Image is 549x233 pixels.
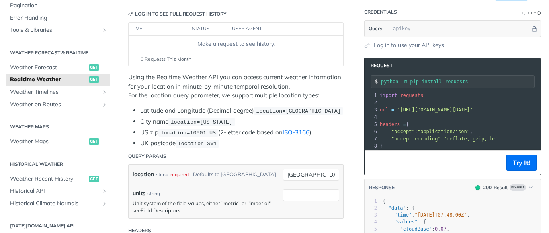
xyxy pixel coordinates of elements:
span: headers [380,122,400,127]
span: { [380,122,409,127]
input: apikey [389,21,530,37]
span: = [391,107,394,113]
div: required [170,169,189,180]
span: = [403,122,406,127]
button: Show subpages for Weather on Routes [101,101,108,108]
a: Historical APIShow subpages for Historical API [6,185,110,197]
div: 2 [365,99,378,106]
span: requests [400,93,424,98]
div: string [156,169,168,180]
i: Information [537,11,541,15]
span: "application/json" [418,129,470,134]
li: Latitude and Longitude (Decimal degree) [140,106,344,115]
p: Using the Realtime Weather API you can access current weather information for your location in mi... [128,73,344,100]
button: Copy to clipboard [369,157,380,169]
div: 1 [365,198,377,205]
span: Weather Recent History [10,175,87,183]
button: Hide [530,25,539,33]
div: 8 [365,142,378,150]
div: 3 [365,212,377,219]
span: get [89,76,99,83]
span: 0 Requests This Month [141,56,191,63]
button: Query [365,21,387,37]
div: 6 [365,128,378,135]
span: Request [367,62,393,69]
a: Weather Mapsget [6,136,110,148]
div: 200 - Result [483,184,508,191]
div: 5 [365,121,378,128]
a: Realtime Weatherget [6,74,110,86]
span: Historical Climate Normals [10,200,99,208]
span: : , [383,226,449,232]
button: 200200-ResultExample [471,184,537,192]
li: US zip (2-letter code based on ) [140,128,344,137]
button: Try It! [506,155,537,171]
span: "accept-encoding" [391,136,441,142]
a: Weather Forecastget [6,62,110,74]
span: Weather on Routes [10,101,99,109]
span: Pagination [10,2,108,10]
span: 200 [475,185,480,190]
span: Weather Forecast [10,64,87,72]
div: 1 [365,92,378,99]
div: string [147,190,160,197]
span: Realtime Weather [10,76,87,84]
label: location [133,169,154,180]
span: get [89,138,99,145]
span: Historical API [10,187,99,195]
span: Example [510,184,526,191]
div: Credentials [364,8,397,16]
div: Make a request to see history. [132,40,340,48]
div: Log in to see full request history [128,10,227,18]
span: "data" [388,205,406,211]
span: "deflate, gzip, br" [444,136,499,142]
span: location=[US_STATE] [170,119,232,125]
th: time [129,23,189,35]
li: City name [140,117,344,126]
button: Show subpages for Historical Climate Normals [101,200,108,207]
span: } [380,143,383,149]
div: Defaults to [GEOGRAPHIC_DATA] [193,169,276,180]
a: Error Handling [6,12,110,24]
h2: Historical Weather [6,161,110,168]
a: Tools & LibrariesShow subpages for Tools & Libraries [6,24,110,36]
div: 4 [365,219,377,225]
div: 5 [365,226,377,233]
span: get [89,176,99,182]
span: Error Handling [10,14,108,22]
span: Query [369,25,383,32]
span: location=[GEOGRAPHIC_DATA] [256,108,341,114]
span: : { [383,219,426,225]
button: Show subpages for Historical API [101,188,108,194]
div: 3 [365,106,378,113]
a: Weather Recent Historyget [6,173,110,185]
span: Tools & Libraries [10,26,99,34]
th: user agent [229,23,327,35]
span: get [89,64,99,71]
button: RESPONSE [369,184,395,192]
span: "values" [394,219,418,225]
h2: [DATE][DOMAIN_NAME] API [6,222,110,229]
input: Request instructions [381,79,534,85]
th: status [189,23,229,35]
p: Unit system of the field values, either "metric" or "imperial" - see [133,200,279,214]
a: Weather on RoutesShow subpages for Weather on Routes [6,99,110,111]
div: QueryInformation [522,10,541,16]
a: Weather TimelinesShow subpages for Weather Timelines [6,86,110,98]
div: 2 [365,205,377,212]
h2: Weather Maps [6,123,110,130]
span: "accept" [391,129,415,134]
span: "time" [394,212,412,218]
a: Historical Climate NormalsShow subpages for Historical Climate Normals [6,198,110,210]
li: UK postcode [140,139,344,148]
span: : { [383,205,415,211]
label: units [133,189,145,198]
div: Query Params [128,153,166,160]
span: { [383,198,385,204]
span: "cloudBase" [400,226,432,232]
div: 7 [365,135,378,142]
div: 4 [365,113,378,121]
span: url [380,107,389,113]
span: location=SW1 [178,141,217,147]
span: Weather Timelines [10,88,99,96]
